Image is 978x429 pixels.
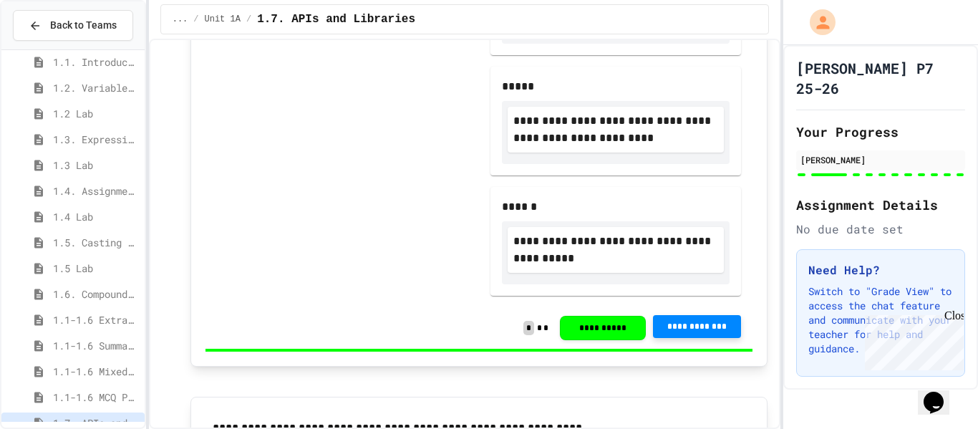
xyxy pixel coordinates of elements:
span: 1.6. Compound Assignment Operators [53,286,139,302]
span: 1.7. APIs and Libraries [257,11,415,28]
span: / [193,14,198,25]
span: 1.5. Casting and Ranges of Values [53,235,139,250]
span: 1.2 Lab [53,106,139,121]
span: 1.4 Lab [53,209,139,224]
span: 1.5 Lab [53,261,139,276]
span: 1.1. Introduction to Algorithms, Programming, and Compilers [53,54,139,69]
span: Unit 1A [205,14,241,25]
div: Chat with us now!Close [6,6,99,91]
span: / [246,14,251,25]
span: Back to Teams [50,18,117,33]
iframe: chat widget [918,372,964,415]
span: ... [173,14,188,25]
span: 1.1-1.6 MCQ Practice [53,390,139,405]
iframe: chat widget [859,309,964,370]
span: 1.1-1.6 Extra Coding Practice [53,312,139,327]
p: Switch to "Grade View" to access the chat feature and communicate with your teacher for help and ... [808,284,953,356]
button: Back to Teams [13,10,133,41]
span: 1.1-1.6 Mixed Up Code Practice [53,364,139,379]
h2: Assignment Details [796,195,965,215]
div: No due date set [796,221,965,238]
div: [PERSON_NAME] [800,153,961,166]
span: 1.3 Lab [53,158,139,173]
h1: [PERSON_NAME] P7 25-26 [796,58,965,98]
h3: Need Help? [808,261,953,279]
span: 1.3. Expressions and Output [New] [53,132,139,147]
span: 1.1-1.6 Summary [53,338,139,353]
div: My Account [795,6,839,39]
span: 1.2. Variables and Data Types [53,80,139,95]
span: 1.4. Assignment and Input [53,183,139,198]
h2: Your Progress [796,122,965,142]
